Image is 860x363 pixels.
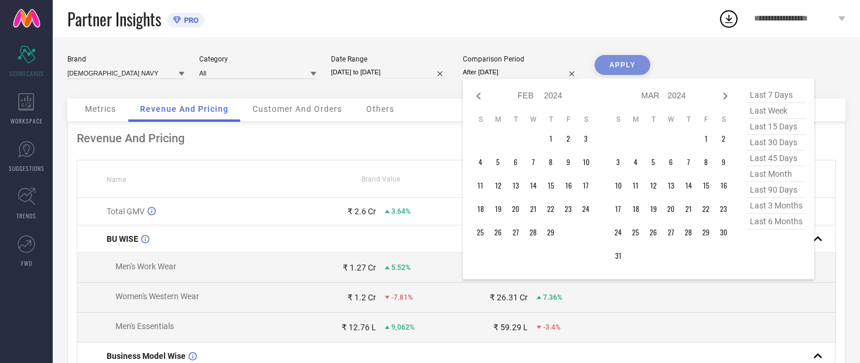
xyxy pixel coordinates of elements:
[507,177,524,194] td: Tue Feb 13 2024
[559,200,577,218] td: Fri Feb 23 2024
[715,115,732,124] th: Saturday
[9,164,45,173] span: SUGGESTIONS
[489,115,507,124] th: Monday
[391,323,415,331] span: 9,062%
[644,153,662,171] td: Tue Mar 05 2024
[662,177,680,194] td: Wed Mar 13 2024
[559,130,577,148] td: Fri Feb 02 2024
[680,177,697,194] td: Thu Mar 14 2024
[16,211,36,220] span: TRENDS
[489,177,507,194] td: Mon Feb 12 2024
[472,115,489,124] th: Sunday
[644,200,662,218] td: Tue Mar 19 2024
[609,177,627,194] td: Sun Mar 10 2024
[524,153,542,171] td: Wed Feb 07 2024
[662,153,680,171] td: Wed Mar 06 2024
[115,321,174,331] span: Men's Essentials
[542,224,559,241] td: Thu Feb 29 2024
[715,224,732,241] td: Sat Mar 30 2024
[507,153,524,171] td: Tue Feb 06 2024
[524,224,542,241] td: Wed Feb 28 2024
[644,177,662,194] td: Tue Mar 12 2024
[507,200,524,218] td: Tue Feb 20 2024
[366,104,394,114] span: Others
[718,8,739,29] div: Open download list
[252,104,342,114] span: Customer And Orders
[507,224,524,241] td: Tue Feb 27 2024
[361,175,400,183] span: Brand Value
[115,292,199,301] span: Women's Western Wear
[627,224,644,241] td: Mon Mar 25 2024
[747,135,806,150] span: last 30 days
[718,89,732,103] div: Next month
[543,293,562,302] span: 7.36%
[680,200,697,218] td: Thu Mar 21 2024
[644,224,662,241] td: Tue Mar 26 2024
[77,131,836,145] div: Revenue And Pricing
[391,293,413,302] span: -7.81%
[542,177,559,194] td: Thu Feb 15 2024
[747,87,806,103] span: last 7 days
[524,177,542,194] td: Wed Feb 14 2024
[609,115,627,124] th: Sunday
[11,117,43,125] span: WORKSPACE
[747,150,806,166] span: last 45 days
[747,198,806,214] span: last 3 months
[472,177,489,194] td: Sun Feb 11 2024
[342,323,376,332] div: ₹ 12.76 L
[472,224,489,241] td: Sun Feb 25 2024
[680,153,697,171] td: Thu Mar 07 2024
[577,200,595,218] td: Sat Feb 24 2024
[115,262,176,271] span: Men's Work Wear
[577,177,595,194] td: Sat Feb 17 2024
[697,115,715,124] th: Friday
[489,153,507,171] td: Mon Feb 05 2024
[577,153,595,171] td: Sat Feb 10 2024
[662,224,680,241] td: Wed Mar 27 2024
[21,259,32,268] span: FWD
[472,153,489,171] td: Sun Feb 04 2024
[107,234,138,244] span: BU WISE
[199,55,316,63] div: Category
[490,293,528,302] div: ₹ 26.31 Cr
[524,115,542,124] th: Wednesday
[662,200,680,218] td: Wed Mar 20 2024
[343,263,376,272] div: ₹ 1.27 Cr
[347,207,376,216] div: ₹ 2.6 Cr
[662,115,680,124] th: Wednesday
[543,323,561,331] span: -3.4%
[391,263,411,272] span: 5.52%
[331,66,448,78] input: Select date range
[644,115,662,124] th: Tuesday
[697,177,715,194] td: Fri Mar 15 2024
[85,104,116,114] span: Metrics
[609,247,627,265] td: Sun Mar 31 2024
[627,115,644,124] th: Monday
[493,323,528,332] div: ₹ 59.29 L
[542,200,559,218] td: Thu Feb 22 2024
[680,224,697,241] td: Thu Mar 28 2024
[697,153,715,171] td: Fri Mar 08 2024
[559,115,577,124] th: Friday
[107,176,126,184] span: Name
[140,104,228,114] span: Revenue And Pricing
[697,224,715,241] td: Fri Mar 29 2024
[472,200,489,218] td: Sun Feb 18 2024
[609,224,627,241] td: Sun Mar 24 2024
[559,153,577,171] td: Fri Feb 09 2024
[577,115,595,124] th: Saturday
[489,200,507,218] td: Mon Feb 19 2024
[747,214,806,230] span: last 6 months
[715,177,732,194] td: Sat Mar 16 2024
[715,130,732,148] td: Sat Mar 02 2024
[9,69,44,78] span: SCORECARDS
[524,200,542,218] td: Wed Feb 21 2024
[747,166,806,182] span: last month
[559,177,577,194] td: Fri Feb 16 2024
[747,103,806,119] span: last week
[747,182,806,198] span: last 90 days
[67,7,161,31] span: Partner Insights
[627,153,644,171] td: Mon Mar 04 2024
[697,200,715,218] td: Fri Mar 22 2024
[181,16,199,25] span: PRO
